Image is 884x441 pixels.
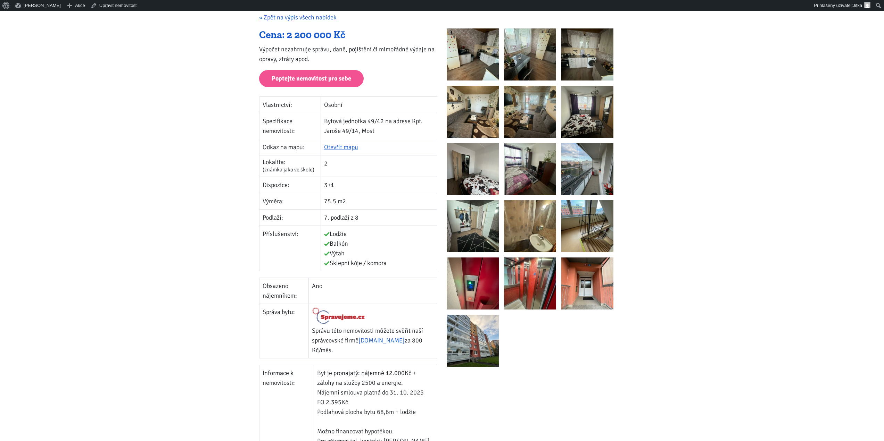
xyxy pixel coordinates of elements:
p: Výpočet nezahrnuje správu, daně, pojištění či mimořádné výdaje na opravy, ztráty apod. [259,44,437,64]
td: Ano [309,278,437,304]
td: Dispozice: [259,177,321,193]
td: Obsazeno nájemníkem: [259,278,309,304]
td: 2 [321,155,437,177]
a: [DOMAIN_NAME] [358,337,405,344]
a: Otevřít mapu [324,143,358,151]
td: 7. podlaží z 8 [321,209,437,226]
td: Lokalita: [259,155,321,177]
td: Lodžie Balkón Výtah Sklepní kóje / komora [321,226,437,271]
a: Poptejte nemovitost pro sebe [259,70,364,87]
span: (známka jako ve škole) [263,166,314,173]
div: Cena: 2 200 000 Kč [259,28,437,42]
p: Správu této nemovitosti můžete svěřit naší správcovské firmě za 800 Kč/měs. [312,326,434,355]
td: Osobní [321,96,437,113]
img: Logo Spravujeme.cz [312,307,365,324]
td: Podlaží: [259,209,321,226]
span: Jitka [853,3,862,8]
td: Výměra: [259,193,321,209]
td: 75.5 m2 [321,193,437,209]
td: Správa bytu: [259,304,309,358]
td: Příslušenství: [259,226,321,271]
a: « Zpět na výpis všech nabídek [259,14,337,21]
td: Bytová jednotka 49/42 na adrese Kpt. Jaroše 49/14, Most [321,113,437,139]
td: Odkaz na mapu: [259,139,321,155]
td: Vlastnictví: [259,96,321,113]
td: 3+1 [321,177,437,193]
td: Specifikace nemovitosti: [259,113,321,139]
